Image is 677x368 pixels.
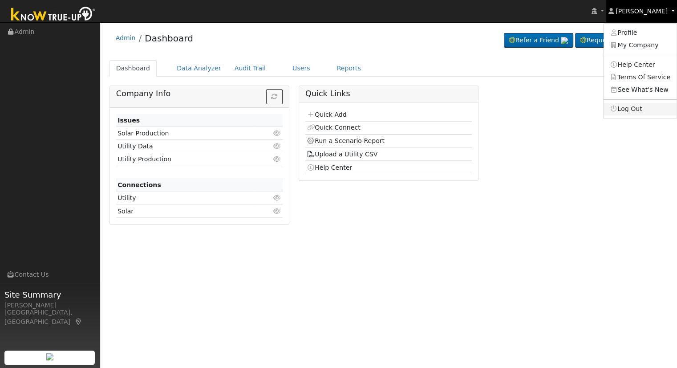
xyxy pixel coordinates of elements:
[273,143,281,149] i: Click to view
[4,289,95,301] span: Site Summary
[116,34,136,41] a: Admin
[286,60,317,77] a: Users
[118,117,140,124] strong: Issues
[273,156,281,162] i: Click to view
[4,308,95,327] div: [GEOGRAPHIC_DATA], [GEOGRAPHIC_DATA]
[604,58,677,71] a: Help Center
[46,353,53,360] img: retrieve
[330,60,368,77] a: Reports
[307,137,385,144] a: Run a Scenario Report
[604,27,677,39] a: Profile
[116,140,256,153] td: Utility Data
[4,301,95,310] div: [PERSON_NAME]
[604,39,677,52] a: My Company
[228,60,272,77] a: Audit Trail
[616,8,668,15] span: [PERSON_NAME]
[7,5,100,25] img: Know True-Up
[118,181,161,188] strong: Connections
[116,205,256,218] td: Solar
[273,195,281,201] i: Click to view
[305,89,472,98] h5: Quick Links
[75,318,83,325] a: Map
[604,83,677,96] a: See What's New
[307,164,352,171] a: Help Center
[116,153,256,166] td: Utility Production
[307,111,346,118] a: Quick Add
[604,71,677,83] a: Terms Of Service
[307,124,360,131] a: Quick Connect
[504,33,573,48] a: Refer a Friend
[170,60,228,77] a: Data Analyzer
[273,208,281,214] i: Click to view
[116,127,256,140] td: Solar Production
[116,89,283,98] h5: Company Info
[604,103,677,115] a: Log Out
[116,192,256,204] td: Utility
[109,60,157,77] a: Dashboard
[307,151,377,158] a: Upload a Utility CSV
[575,33,661,48] a: Request a Cleaning
[273,130,281,136] i: Click to view
[561,37,568,44] img: retrieve
[145,33,193,44] a: Dashboard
